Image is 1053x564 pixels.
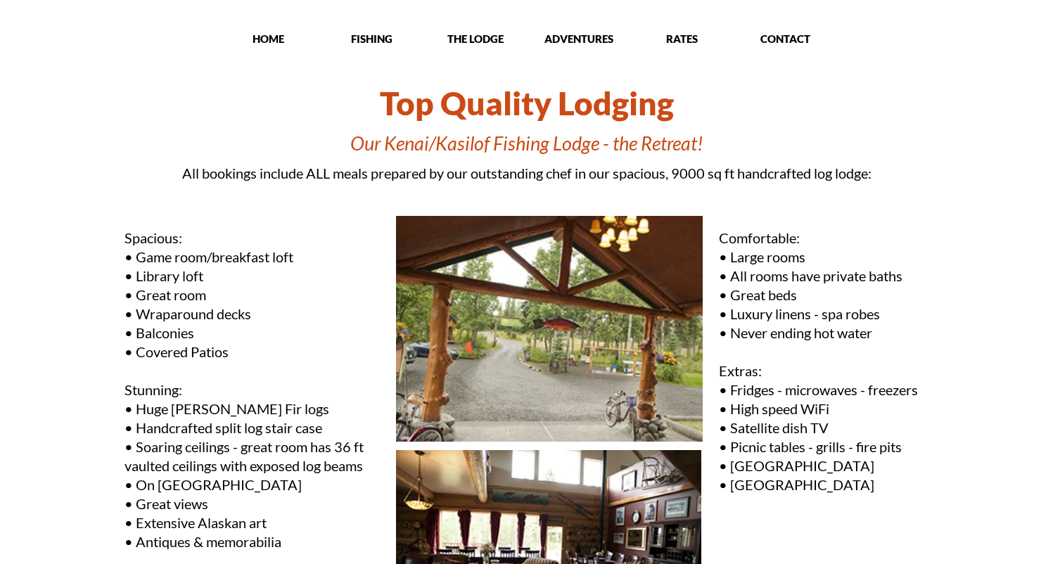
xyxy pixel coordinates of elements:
[425,32,526,46] p: THE LODGE
[719,475,931,494] p: • [GEOGRAPHIC_DATA]
[125,286,382,305] p: • Great room
[125,380,382,399] p: Stunning:
[218,32,319,46] p: HOME
[719,399,931,418] p: • High speed WiFi
[125,229,382,248] p: Spacious:
[105,78,949,129] h1: Top Quality Lodging
[719,418,931,437] p: • Satellite dish TV
[125,323,382,342] p: • Balconies
[719,456,931,475] p: • [GEOGRAPHIC_DATA]
[105,164,949,183] p: All bookings include ALL meals prepared by our outstanding chef in our spacious, 9000 sq ft handc...
[125,399,382,418] p: • Huge [PERSON_NAME] Fir logs
[125,475,382,494] p: • On [GEOGRAPHIC_DATA]
[632,32,733,46] p: RATES
[528,32,630,46] p: ADVENTURES
[719,437,931,456] p: • Picnic tables - grills - fire pits
[719,380,931,399] p: • Fridges - microwaves - freezers
[125,437,382,475] p: • Soaring ceilings - great room has 36 ft vaulted ceilings with exposed log beams
[719,286,931,305] p: • Great beds
[125,342,382,361] p: • Covered Patios
[125,305,382,323] p: • Wraparound decks
[719,361,931,380] p: Extras:
[719,267,931,286] p: • All rooms have private baths
[719,229,931,248] p: Comfortable:
[719,323,931,342] p: • Never ending hot water
[735,32,836,46] p: CONTACT
[719,248,931,267] p: • Large rooms
[395,215,703,442] img: Entry to our Alaskan fishing lodge
[125,513,382,532] p: • Extensive Alaskan art
[125,532,382,551] p: • Antiques & memorabilia
[125,248,382,267] p: • Game room/breakfast loft
[321,32,423,46] p: FISHING
[125,267,382,286] p: • Library loft
[125,418,382,437] p: • Handcrafted split log stair case
[125,494,382,513] p: • Great views
[105,129,949,158] h1: Our Kenai/Kasilof Fishing Lodge - the Retreat!
[719,305,931,323] p: • Luxury linens - spa robes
